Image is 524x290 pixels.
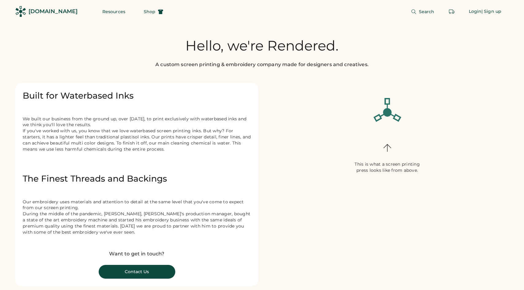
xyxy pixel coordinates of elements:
div: The Finest Threads and Backings [23,173,251,184]
button: Shop [136,6,171,18]
div: We built our business from the ground up, over [DATE], to print exclusively with waterbased inks ... [23,116,251,159]
div: [DOMAIN_NAME] [28,8,78,15]
div: Want to get in touch? [99,250,175,258]
button: Resources [95,6,133,18]
img: Rendered Logo - Screens [15,6,26,17]
img: Screens-Green.svg [373,98,402,127]
button: Search [404,6,442,18]
button: Contact Us [99,265,175,279]
span: Shop [144,9,155,14]
div: This is what a screen printing press looks like from above. [349,161,426,174]
div: Hello, we're Rendered. [185,38,339,54]
span: Search [419,9,435,14]
div: Our embroidery uses materials and attention to detail at the same level that you've come to expec... [23,199,251,235]
div: | Sign up [481,9,501,15]
div: A custom screen printing & embroidery company made for designers and creatives. [155,61,369,68]
div: Login [469,9,482,15]
div: Built for Waterbased Inks [23,90,251,101]
button: Retrieve an order [446,6,458,18]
